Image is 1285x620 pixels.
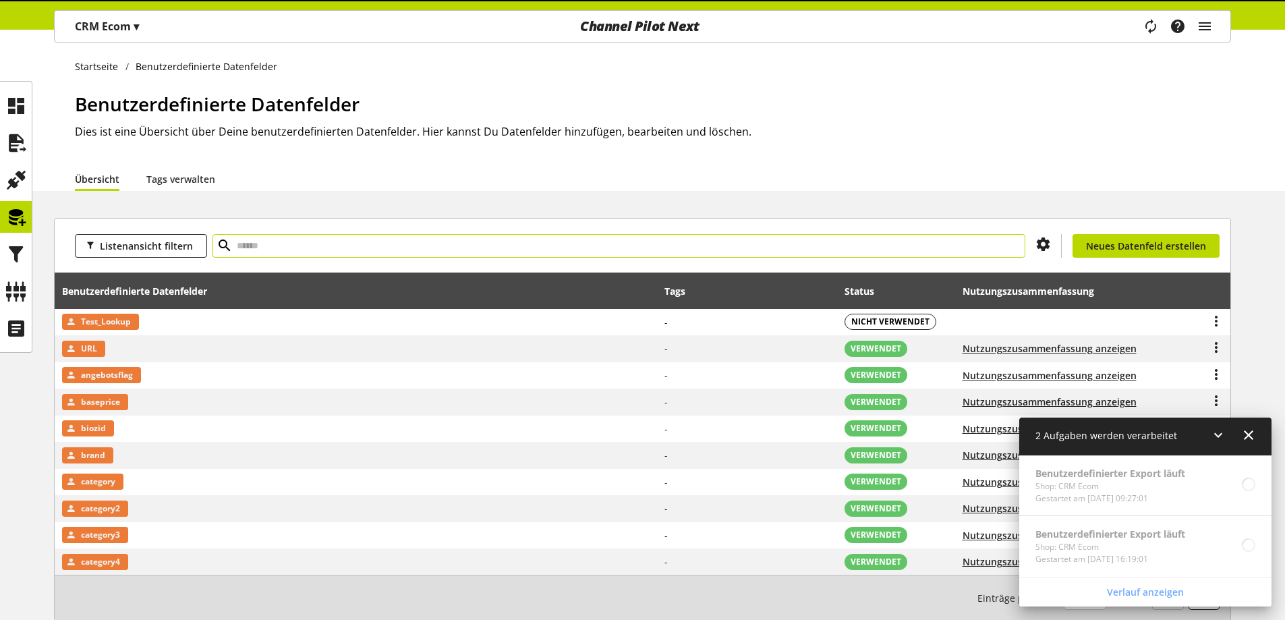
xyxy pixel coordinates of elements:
h2: Dies ist eine Übersicht über Deine benutzerdefinierten Datenfelder. Hier kannst Du Datenfelder hi... [75,123,1231,140]
button: Nutzungszusammenfassung anzeigen [963,475,1137,489]
a: Übersicht [75,172,119,186]
div: Status [845,284,888,298]
span: - [664,316,668,329]
span: VERWENDET [851,396,901,408]
button: Nutzungszusammenfassung anzeigen [963,341,1137,356]
p: CRM Ecom [75,18,139,34]
span: - [664,529,668,542]
span: - [664,449,668,461]
div: Tags [664,284,685,298]
span: VERWENDET [851,529,901,541]
button: Nutzungszusammenfassung anzeigen [963,501,1137,515]
span: VERWENDET [851,422,901,434]
button: Nutzungszusammenfassung anzeigen [963,528,1137,542]
a: Startseite [75,59,125,74]
span: ▾ [134,19,139,34]
span: Verlauf anzeigen [1107,585,1184,599]
span: - [664,369,668,382]
span: biozid [81,420,106,436]
span: brand [81,447,105,463]
span: - [664,502,668,515]
span: - [664,422,668,435]
div: Nutzungszusammenfassung [963,277,1137,304]
button: Nutzungszusammenfassung anzeigen [963,368,1137,383]
span: VERWENDET [851,369,901,381]
nav: main navigation [54,10,1231,43]
span: Benutzerdefinierte Datenfelder [75,91,360,117]
span: VERWENDET [851,503,901,515]
span: VERWENDET [851,343,901,355]
span: Neues Datenfeld erstellen [1086,239,1206,253]
span: Einträge pro Seite [977,591,1064,605]
span: category2 [81,501,120,517]
button: Nutzungszusammenfassung anzeigen [963,395,1137,409]
span: VERWENDET [851,556,901,568]
span: NICHT VERWENDET [851,316,930,328]
span: VERWENDET [851,449,901,461]
span: - [664,395,668,408]
button: Nutzungszusammenfassung anzeigen [963,555,1137,569]
span: angebotsflag [81,367,133,383]
a: Tags verwalten [146,172,215,186]
small: 1-10 / 22 [977,586,1150,610]
div: Benutzerdefinierte Datenfelder [62,284,221,298]
span: - [664,555,668,568]
span: VERWENDET [851,476,901,488]
span: Test_Lookup [81,314,131,330]
span: category [81,474,115,490]
span: URL [81,341,97,357]
span: - [664,342,668,355]
button: Nutzungszusammenfassung anzeigen [963,448,1137,462]
span: category3 [81,527,120,543]
span: Listenansicht filtern [100,239,193,253]
span: 2 Aufgaben werden verarbeitet [1035,429,1177,442]
a: Neues Datenfeld erstellen [1073,234,1220,258]
span: baseprice [81,394,120,410]
button: Listenansicht filtern [75,234,207,258]
span: - [664,476,668,488]
a: Verlauf anzeigen [1022,580,1269,604]
span: category4 [81,554,120,570]
button: Nutzungszusammenfassung anzeigen [963,422,1137,436]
